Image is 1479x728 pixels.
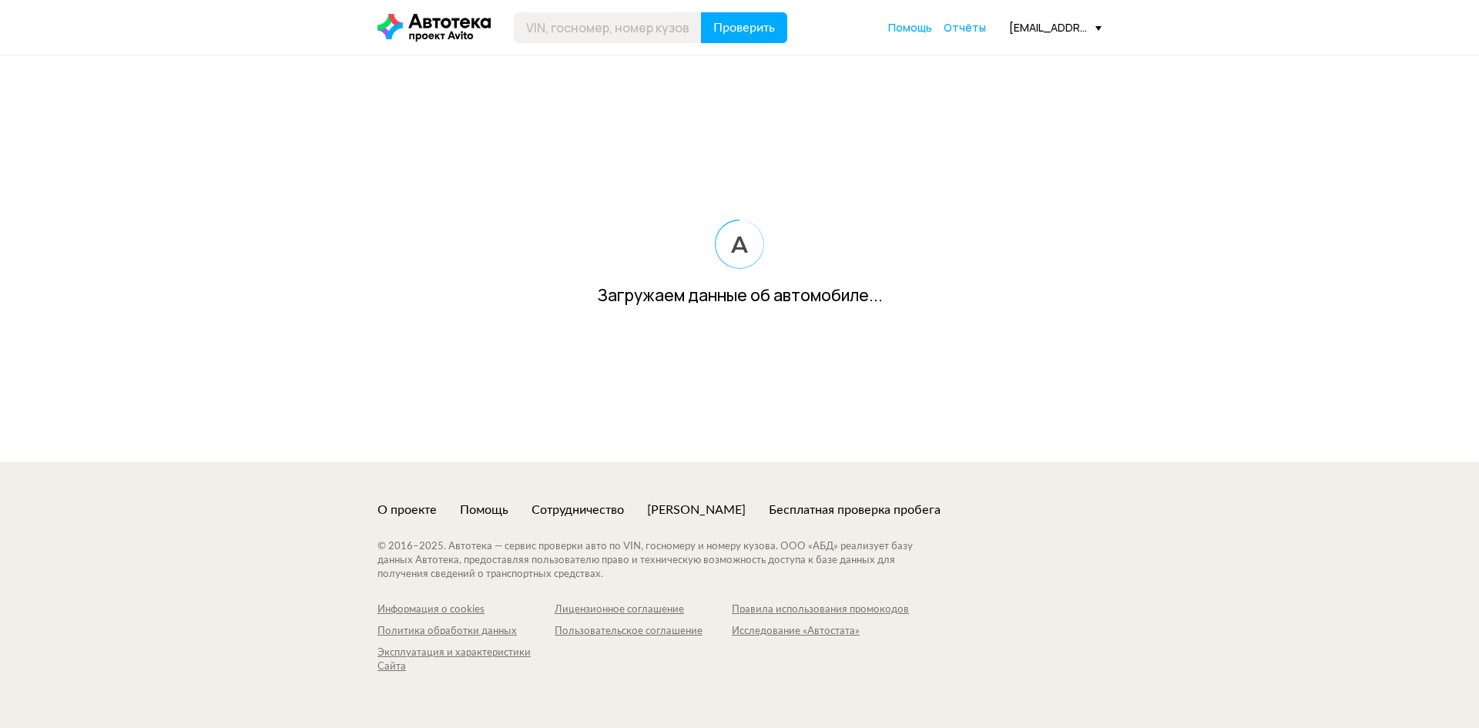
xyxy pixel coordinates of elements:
[769,502,941,518] a: Бесплатная проверка пробега
[377,625,555,639] a: Политика обработки данных
[555,625,732,639] a: Пользовательское соглашение
[1009,20,1102,35] div: [EMAIL_ADDRESS][DOMAIN_NAME]
[647,502,746,518] a: [PERSON_NAME]
[701,12,787,43] button: Проверить
[713,22,775,34] span: Проверить
[377,646,555,674] a: Эксплуатация и характеристики Сайта
[555,603,732,617] a: Лицензионное соглашение
[377,603,555,617] a: Информация о cookies
[377,502,437,518] a: О проекте
[514,12,702,43] input: VIN, госномер, номер кузова
[888,20,932,35] a: Помощь
[732,603,909,617] a: Правила использования промокодов
[377,540,944,582] div: © 2016– 2025 . Автотека — сервис проверки авто по VIN, госномеру и номеру кузова. ООО «АБД» реали...
[944,20,986,35] a: Отчёты
[732,625,909,639] a: Исследование «Автостата»
[460,502,508,518] a: Помощь
[532,502,624,518] a: Сотрудничество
